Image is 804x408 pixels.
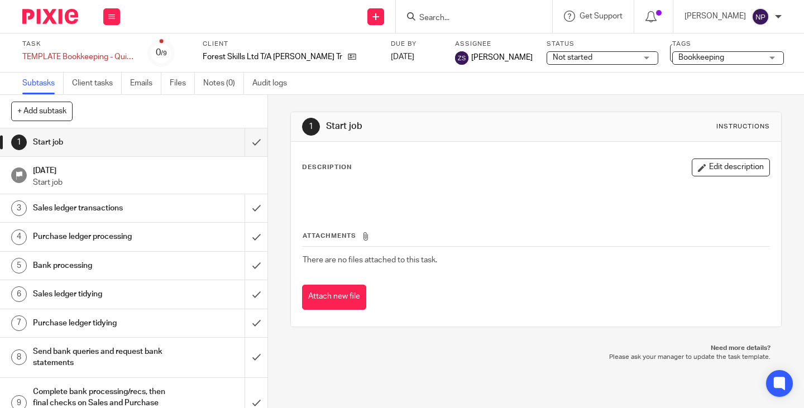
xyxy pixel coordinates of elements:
h1: Bank processing [33,257,167,274]
img: svg%3E [455,51,468,65]
label: Due by [391,40,441,49]
p: Need more details? [301,344,770,353]
p: Forest Skills Ltd T/A [PERSON_NAME] Training [203,51,342,63]
div: 6 [11,286,27,302]
h1: Sales ledger transactions [33,200,167,217]
div: 3 [11,200,27,216]
p: Description [302,163,352,172]
button: + Add subtask [11,102,73,121]
label: Assignee [455,40,533,49]
a: Client tasks [72,73,122,94]
span: There are no files attached to this task. [303,256,437,264]
div: TEMPLATE Bookkeeping - Quickbooks/Sage - - August [22,51,134,63]
a: Audit logs [252,73,295,94]
h1: Start job [33,134,167,151]
span: Bookkeeping [678,54,724,61]
h1: Purchase ledger tidying [33,315,167,332]
small: /9 [161,50,167,56]
span: Not started [553,54,592,61]
div: 4 [11,229,27,245]
h1: Sales ledger tidying [33,286,167,303]
button: Edit description [692,159,770,176]
label: Status [547,40,658,49]
img: svg%3E [752,8,769,26]
label: Task [22,40,134,49]
label: Client [203,40,377,49]
p: Please ask your manager to update the task template. [301,353,770,362]
h1: Send bank queries and request bank statements [33,343,167,372]
div: 1 [302,118,320,136]
div: 5 [11,258,27,273]
div: 7 [11,315,27,331]
span: Attachments [303,233,356,239]
p: [PERSON_NAME] [685,11,746,22]
button: Attach new file [302,285,366,310]
div: 1 [11,135,27,150]
a: Subtasks [22,73,64,94]
h1: Purchase ledger processing [33,228,167,245]
div: 0 [156,46,167,59]
div: 8 [11,349,27,365]
a: Notes (0) [203,73,244,94]
span: [DATE] [391,53,414,61]
p: Start job [33,177,256,188]
input: Search [418,13,519,23]
label: Tags [672,40,784,49]
a: Emails [130,73,161,94]
img: Pixie [22,9,78,24]
span: Get Support [580,12,623,20]
h1: [DATE] [33,162,256,176]
span: [PERSON_NAME] [471,52,533,63]
div: Instructions [716,122,770,131]
a: Files [170,73,195,94]
h1: Start job [326,121,560,132]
